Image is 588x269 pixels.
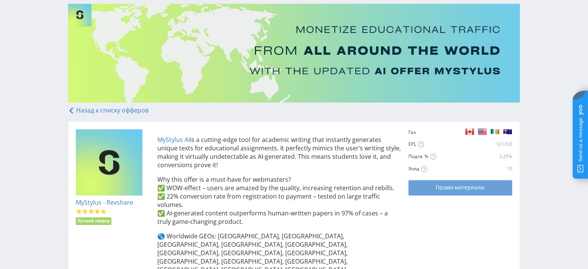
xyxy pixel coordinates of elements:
a: MyStylus - Revshare [76,198,133,207]
div: 10 [479,166,512,172]
img: 32248e7f57368c3b24602c85478b03a3.png [478,127,487,136]
span: Промо-материалы [436,184,485,191]
div: Гео [408,129,433,135]
img: 3ee5eab0eccf7302f278cf89a40aa5e5.png [465,127,474,136]
img: 9081fa43a01a960bfd0f6b32aa61862b.png [503,127,512,136]
div: Холд [408,166,477,172]
a: Назад к списку офферов [68,106,149,114]
p: Why this offer is a must-have for webmasters? ✅ WOW-effect – users are amazed by the quality, inc... [157,175,401,226]
div: Подтв. % [408,153,477,160]
img: Banner [68,4,520,103]
img: a92a3460be9c0b6eb9b7853a52c5490b.png [490,127,500,136]
div: 3.25% [479,153,512,160]
div: EPL [408,141,433,148]
div: 10 USD [435,141,512,147]
a: MyStylus AI [157,135,190,144]
a: Промо-материалы [408,180,512,196]
li: Лучший оффер [76,217,111,225]
p: is a cutting-edge tool for academic writing that instantly generates unique texts for educational... [157,135,401,169]
img: 9c859e686b4d2ecb8ce285866dc186d1.png [76,129,142,196]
